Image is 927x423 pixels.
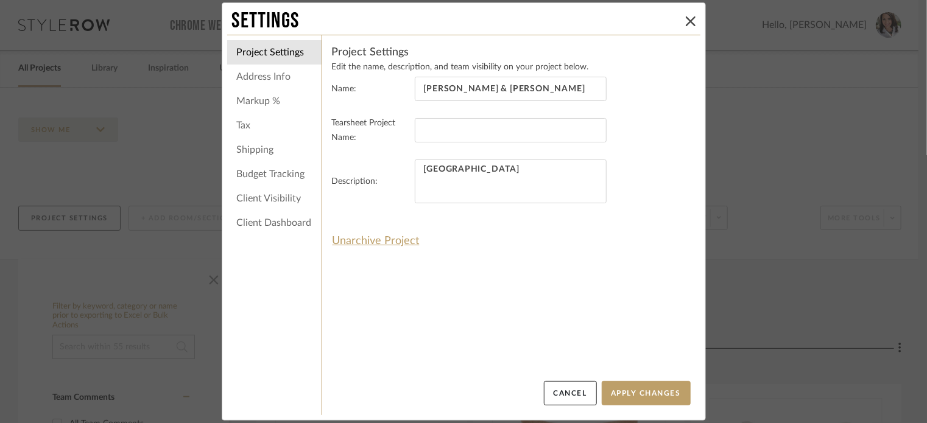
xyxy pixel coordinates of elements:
[332,62,691,72] p: Edit the name, description, and team visibility on your project below.
[227,186,322,211] li: Client Visibility
[227,162,322,186] li: Budget Tracking
[332,82,410,96] label: Name:
[332,174,410,189] label: Description:
[332,45,691,60] h4: Project Settings
[227,89,322,113] li: Markup %
[227,113,322,138] li: Tax
[227,211,322,235] li: Client Dashboard
[232,8,681,35] div: Settings
[227,40,322,65] li: Project Settings
[227,65,322,89] li: Address Info
[332,231,420,251] button: Unarchive Project
[544,381,597,405] button: Cancel
[227,138,322,162] li: Shipping
[602,381,691,405] button: Apply Changes
[332,116,410,145] label: Tearsheet Project Name:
